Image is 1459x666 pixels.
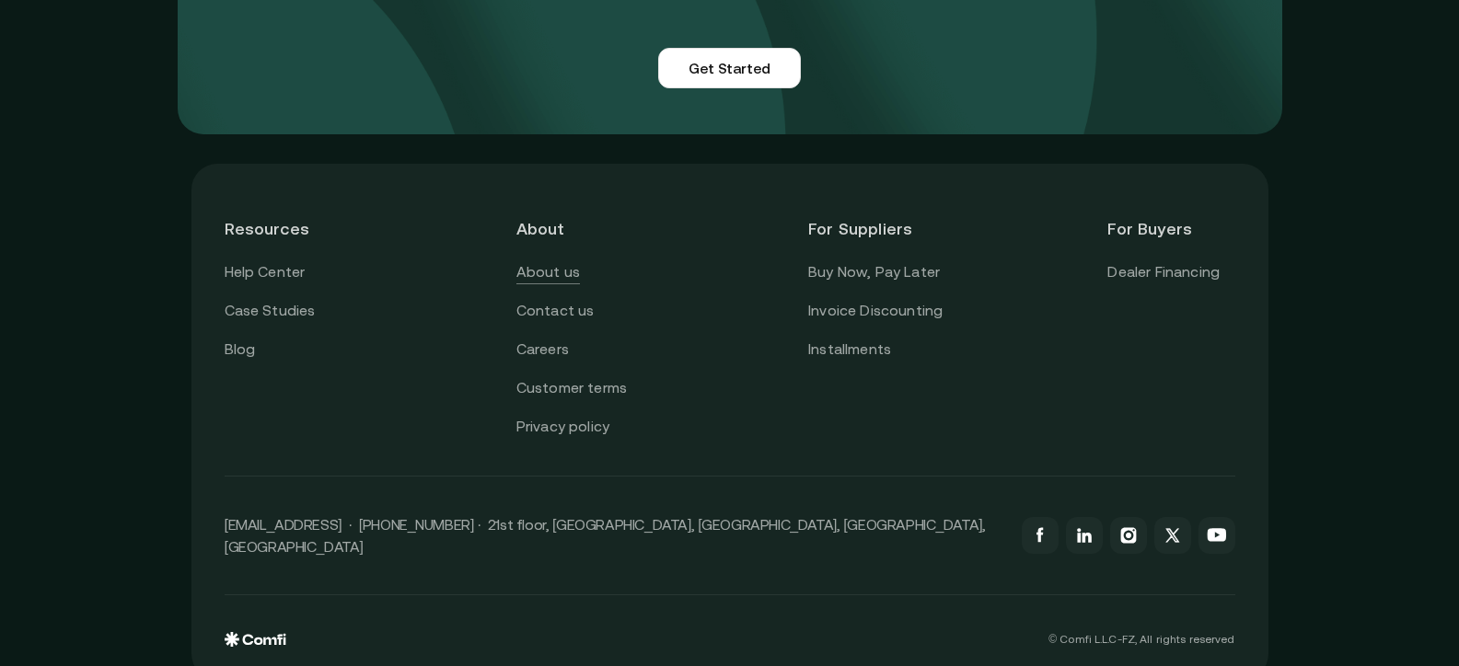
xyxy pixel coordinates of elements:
img: comfi logo [225,632,286,647]
a: Buy Now, Pay Later [808,260,940,284]
a: Careers [516,338,569,362]
a: Customer terms [516,376,627,400]
a: Blog [225,338,256,362]
a: Installments [808,338,891,362]
a: Help Center [225,260,306,284]
a: Get Started [658,48,801,88]
a: Privacy policy [516,415,609,439]
p: © Comfi L.L.C-FZ, All rights reserved [1048,633,1234,646]
header: For Suppliers [808,197,943,260]
p: [EMAIL_ADDRESS] · [PHONE_NUMBER] · 21st floor, [GEOGRAPHIC_DATA], [GEOGRAPHIC_DATA], [GEOGRAPHIC_... [225,513,1003,557]
a: Invoice Discounting [808,299,943,323]
a: Dealer Financing [1107,260,1220,284]
a: About us [516,260,580,284]
header: Resources [225,197,352,260]
header: For Buyers [1107,197,1234,260]
a: Case Studies [225,299,316,323]
a: Contact us [516,299,595,323]
header: About [516,197,643,260]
